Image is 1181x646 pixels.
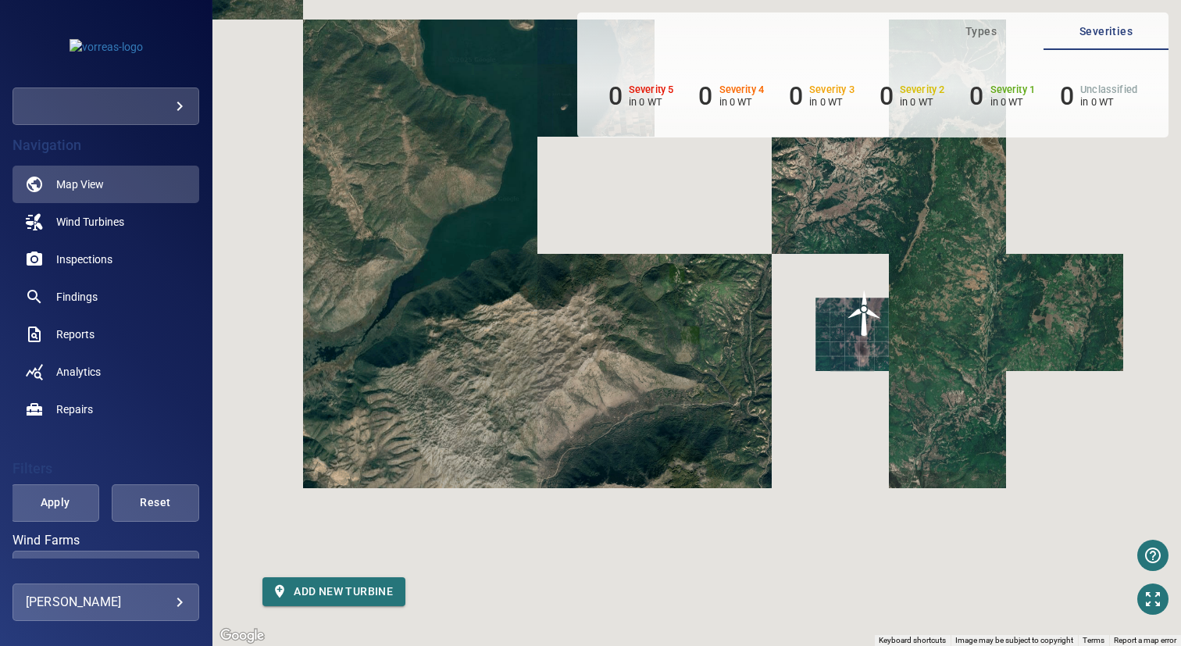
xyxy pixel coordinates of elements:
p: in 0 WT [900,96,945,108]
li: Severity 2 [880,81,945,111]
span: Findings [56,289,98,305]
span: Severities [1053,22,1159,41]
a: analytics noActive [12,353,199,391]
span: Image may be subject to copyright [955,636,1073,644]
h6: 0 [698,81,712,111]
span: Map View [56,177,104,192]
gmp-advanced-marker: WTG01 [841,290,888,337]
p: in 0 WT [719,96,765,108]
span: Inspections [56,252,112,267]
p: in 0 WT [629,96,674,108]
h6: Severity 5 [629,84,674,95]
a: Terms (opens in new tab) [1083,636,1104,644]
span: Reset [131,493,180,512]
li: Severity Unclassified [1060,81,1137,111]
h6: Unclassified [1080,84,1137,95]
a: reports noActive [12,316,199,353]
a: Open this area in Google Maps (opens a new window) [216,626,268,646]
a: inspections noActive [12,241,199,278]
a: windturbines noActive [12,203,199,241]
span: Wind Turbines [56,214,124,230]
li: Severity 1 [969,81,1035,111]
button: Reset [112,484,199,522]
button: Apply [11,484,98,522]
h4: Filters [12,461,199,476]
img: windFarmIcon.svg [841,290,888,337]
h6: Severity 1 [990,84,1036,95]
label: Wind Farms [12,534,199,547]
span: Reports [56,327,95,342]
h4: Navigation [12,137,199,153]
a: map active [12,166,199,203]
button: Keyboard shortcuts [879,635,946,646]
p: in 0 WT [1080,96,1137,108]
li: Severity 4 [698,81,764,111]
h6: 0 [969,81,983,111]
img: Google [216,626,268,646]
p: in 0 WT [809,96,855,108]
h6: Severity 3 [809,84,855,95]
li: Severity 3 [789,81,855,111]
h6: 0 [789,81,803,111]
span: Repairs [56,402,93,417]
img: vorreas-logo [70,39,143,55]
h6: Severity 2 [900,84,945,95]
a: Report a map error [1114,636,1176,644]
div: vorreas [12,87,199,125]
a: repairs noActive [12,391,199,428]
span: Types [928,22,1034,41]
span: Analytics [56,364,101,380]
h6: 0 [880,81,894,111]
span: Add new turbine [275,582,393,601]
a: findings noActive [12,278,199,316]
h6: 0 [608,81,623,111]
h6: Severity 4 [719,84,765,95]
div: [PERSON_NAME] [26,590,186,615]
span: Apply [30,493,79,512]
p: in 0 WT [990,96,1036,108]
button: Add new turbine [262,577,405,606]
h6: 0 [1060,81,1074,111]
div: Wind Farms [12,551,199,588]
